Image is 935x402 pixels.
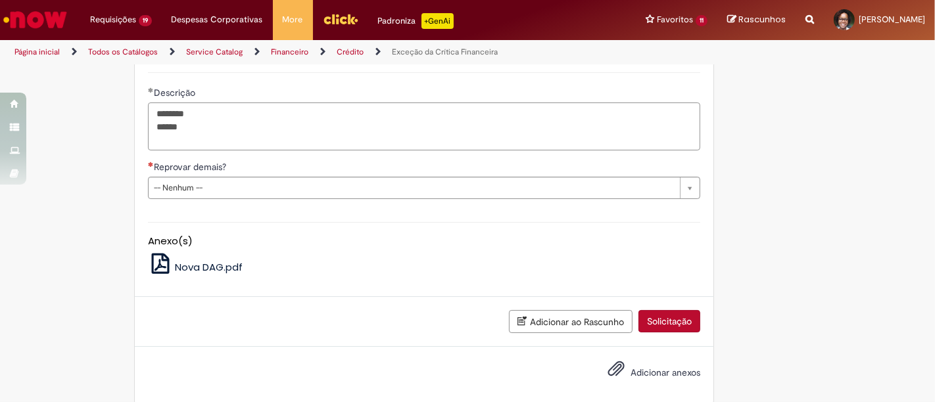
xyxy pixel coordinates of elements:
[738,13,786,26] span: Rascunhos
[392,47,498,57] a: Exceção da Crítica Financeira
[148,236,700,247] h5: Anexo(s)
[657,13,693,26] span: Favoritos
[154,161,229,173] span: Reprovar demais?
[1,7,69,33] img: ServiceNow
[283,13,303,26] span: More
[509,310,633,333] button: Adicionar ao Rascunho
[186,47,243,57] a: Service Catalog
[14,47,60,57] a: Página inicial
[90,13,136,26] span: Requisições
[859,14,925,25] span: [PERSON_NAME]
[148,162,154,167] span: Necessários
[148,102,700,150] textarea: Descrição
[10,40,613,64] ul: Trilhas de página
[631,367,700,378] span: Adicionar anexos
[88,47,158,57] a: Todos os Catálogos
[323,9,358,29] img: click_logo_yellow_360x200.png
[378,13,454,29] div: Padroniza
[139,15,152,26] span: 19
[337,47,364,57] a: Crédito
[421,13,454,29] p: +GenAi
[727,14,786,26] a: Rascunhos
[148,260,243,274] a: Nova DAG.pdf
[154,177,673,198] span: -- Nenhum --
[638,310,700,332] button: Solicitação
[604,357,628,387] button: Adicionar anexos
[154,87,198,99] span: Descrição
[172,13,263,26] span: Despesas Corporativas
[696,15,707,26] span: 11
[148,87,154,93] span: Obrigatório Preenchido
[175,260,243,274] span: Nova DAG.pdf
[271,47,308,57] a: Financeiro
